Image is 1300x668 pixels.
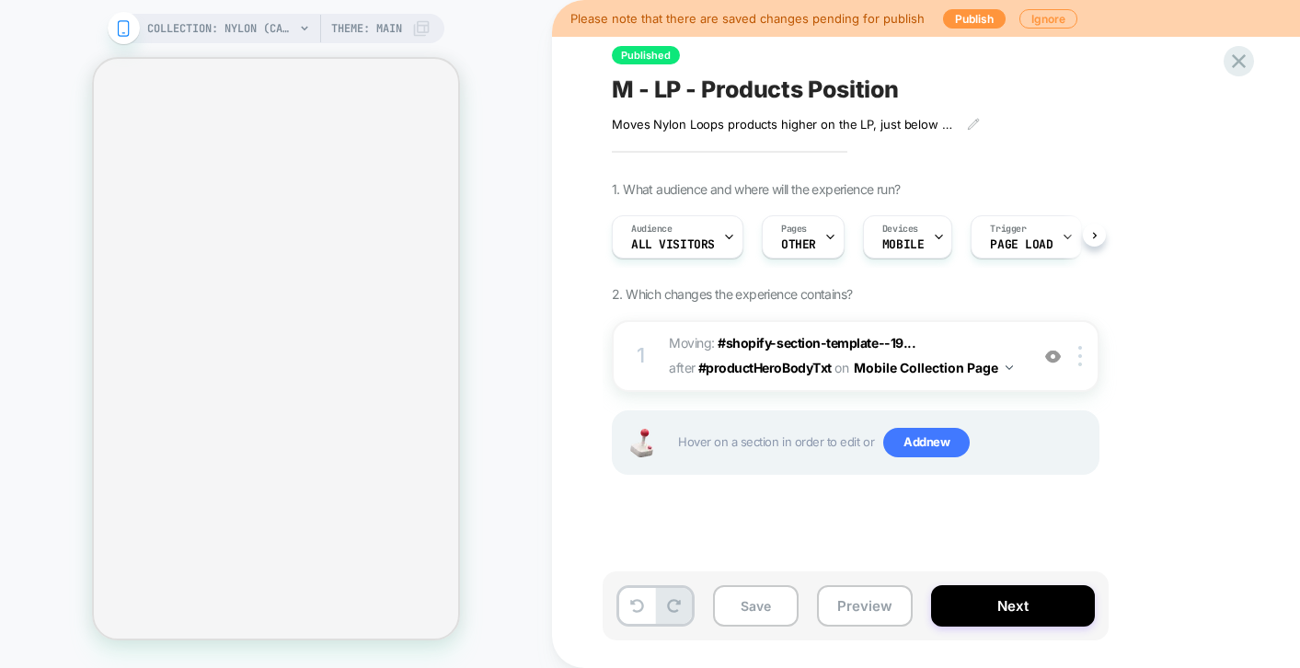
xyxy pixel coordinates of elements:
span: COLLECTION: Nylon (Category) [147,14,294,43]
button: Ignore [1019,9,1077,29]
button: Publish [943,9,1006,29]
span: #productHeroBodyTxt [698,360,832,375]
span: after [669,360,696,375]
span: #shopify-section-template--19... [718,335,915,351]
span: M - LP - Products Position [612,75,899,103]
img: down arrow [1006,365,1013,370]
span: Pages [781,223,807,236]
span: Audience [631,223,673,236]
span: on [834,356,848,379]
span: Trigger [990,223,1026,236]
span: All Visitors [631,238,715,251]
span: Page Load [990,238,1053,251]
span: Hover on a section in order to edit or [678,428,1088,457]
span: Moving: [669,331,1019,381]
img: close [1078,346,1082,366]
span: MOBILE [882,238,924,251]
img: Joystick [623,429,660,457]
span: Moves Nylon Loops products higher on the LP, just below PFAS-free section [612,117,953,132]
span: 2. Which changes the experience contains? [612,286,852,302]
span: Devices [882,223,918,236]
span: OTHER [781,238,816,251]
span: Published [612,46,680,64]
button: Mobile Collection Page [854,354,1013,381]
span: Theme: MAIN [331,14,402,43]
button: Save [713,585,799,627]
button: Next [931,585,1095,627]
span: 1. What audience and where will the experience run? [612,181,900,197]
button: Preview [817,585,913,627]
span: Add new [883,428,970,457]
div: 1 [632,338,650,374]
img: crossed eye [1045,349,1061,364]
